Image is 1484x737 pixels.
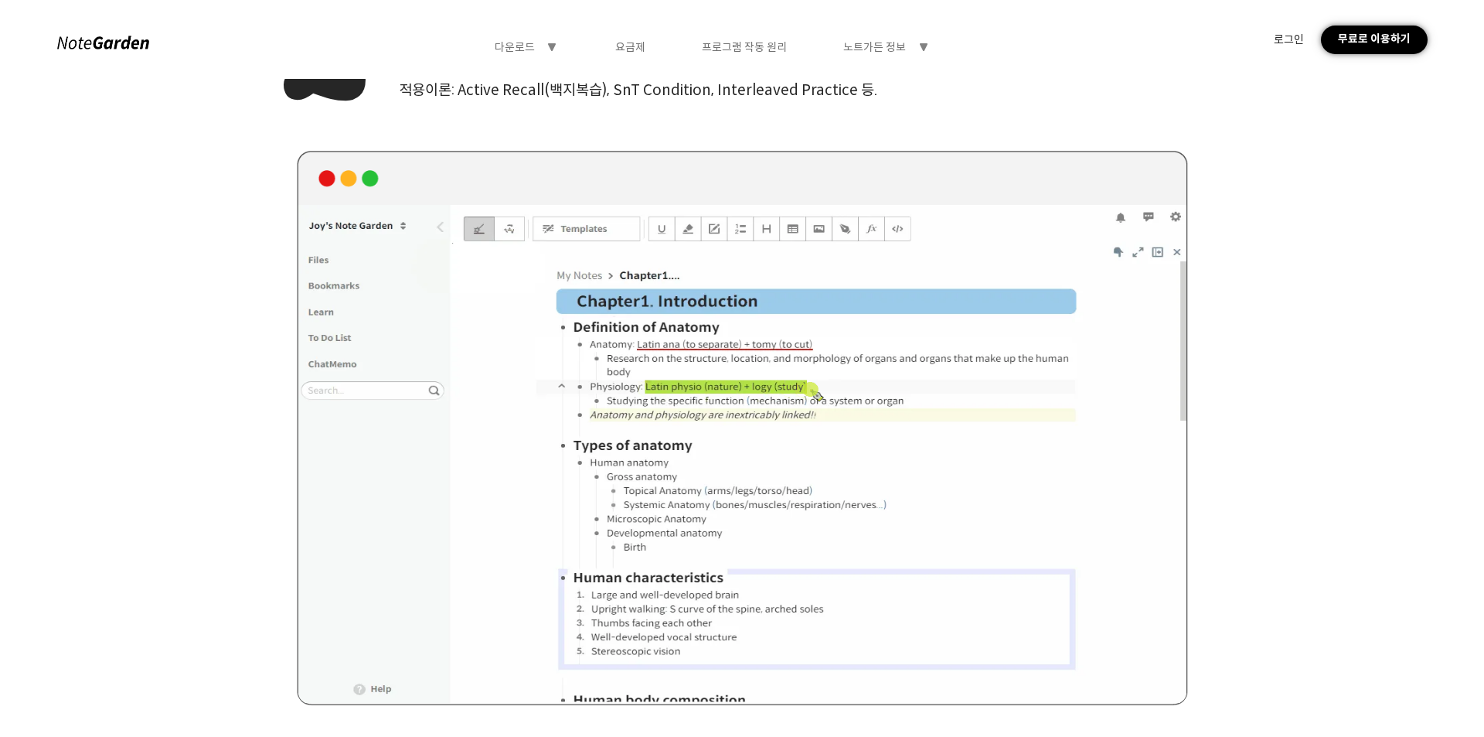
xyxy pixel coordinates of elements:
div: 다운로드 [495,40,535,54]
div: 무료로 이용하기 [1321,26,1427,54]
div: 프로그램 작동 원리 [702,40,787,54]
div: 노트가든 정보 [843,40,906,54]
div: 로그인 [1274,32,1304,46]
div: 요금제 [615,40,645,54]
div: 적용이론: Active Recall(백지복습), SnT Condition, Interleaved Practice 등. [399,81,958,100]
